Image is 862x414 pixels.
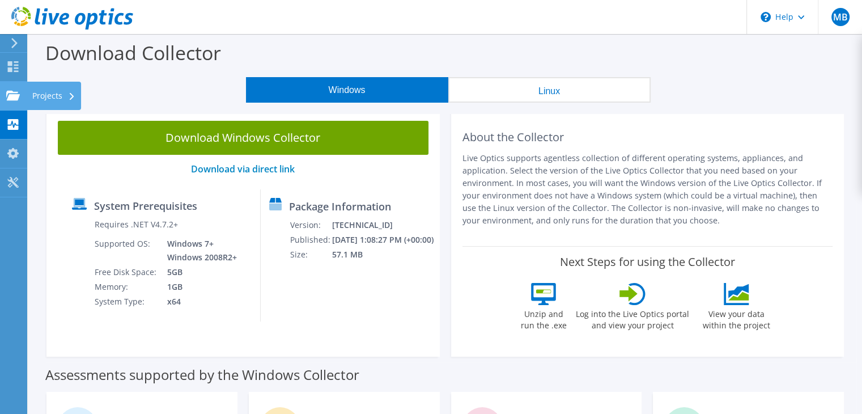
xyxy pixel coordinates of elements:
td: x64 [159,294,239,309]
label: System Prerequisites [94,200,197,212]
label: Assessments supported by the Windows Collector [45,369,359,381]
a: Download Windows Collector [58,121,428,155]
td: Supported OS: [94,236,159,265]
span: MB [831,8,850,26]
td: [TECHNICAL_ID] [332,218,435,233]
td: Size: [290,247,331,262]
label: Requires .NET V4.7.2+ [95,219,178,230]
td: Memory: [94,280,159,294]
td: Version: [290,218,331,233]
a: Download via direct link [191,163,295,175]
td: 57.1 MB [332,247,435,262]
p: Live Optics supports agentless collection of different operating systems, appliances, and applica... [462,152,833,227]
td: [DATE] 1:08:27 PM (+00:00) [332,233,435,247]
td: 1GB [159,280,239,294]
label: Package Information [289,201,390,212]
h2: About the Collector [462,130,833,144]
label: Download Collector [45,40,221,66]
td: Windows 7+ Windows 2008R2+ [159,236,239,265]
div: Projects [27,82,81,110]
td: 5GB [159,265,239,280]
td: Published: [290,233,331,247]
button: Windows [246,77,448,103]
button: Linux [448,77,651,103]
td: Free Disk Space: [94,265,159,280]
td: System Type: [94,294,159,309]
label: Unzip and run the .exe [517,305,570,331]
label: View your data within the project [695,305,777,331]
label: Next Steps for using the Collector [560,255,735,269]
svg: \n [761,12,771,22]
label: Log into the Live Optics portal and view your project [575,305,690,331]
